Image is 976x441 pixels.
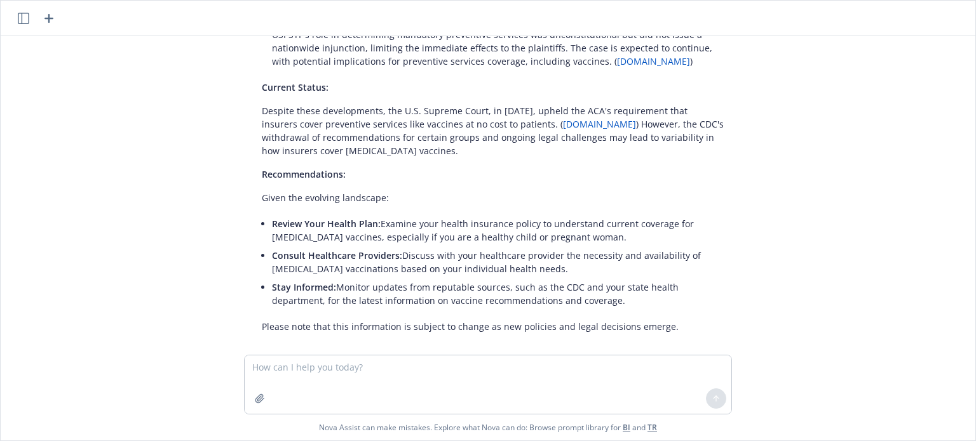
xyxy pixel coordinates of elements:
p: Monitor updates from reputable sources, such as the CDC and your state health department, for the... [272,280,724,307]
span: Consult Healthcare Providers: [272,249,402,261]
span: Nova Assist can make mistakes. Explore what Nova can do: Browse prompt library for and [319,414,657,440]
a: [DOMAIN_NAME] [617,55,690,67]
p: Examine your health insurance policy to understand current coverage for [MEDICAL_DATA] vaccines, ... [272,217,724,244]
a: [DOMAIN_NAME] [563,118,636,130]
span: Review Your Health Plan: [272,218,381,230]
a: BI [623,422,630,433]
span: Current Status: [262,81,329,93]
p: Please note that this information is subject to change as new policies and legal decisions emerge. [262,320,724,333]
p: Discuss with your healthcare provider the necessity and availability of [MEDICAL_DATA] vaccinatio... [272,249,724,275]
p: Given the evolving landscape: [262,191,724,204]
span: Recommendations: [262,168,346,180]
p: Despite these developments, the U.S. Supreme Court, in [DATE], upheld the ACA's requirement that ... [262,104,724,157]
span: Stay Informed: [272,281,336,293]
a: TR [647,422,657,433]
